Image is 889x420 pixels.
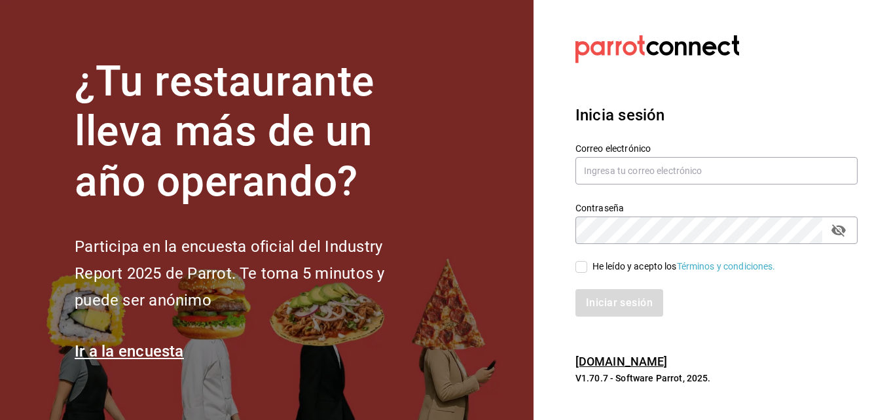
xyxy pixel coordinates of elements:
h1: ¿Tu restaurante lleva más de un año operando? [75,57,428,207]
a: [DOMAIN_NAME] [575,355,668,368]
button: Campo de contraseña [827,219,850,241]
h3: Inicia sesión [575,103,858,127]
div: He leído y acepto los [592,260,776,273]
h2: Participa en la encuesta oficial del Industry Report 2025 de Parrot. Te toma 5 minutos y puede se... [75,234,428,313]
a: Ir a la encuesta [75,342,184,360]
label: Contraseña [575,203,858,212]
input: Ingresa tu correo electrónico [575,157,858,184]
label: Correo electrónico [575,143,858,152]
a: Términos y condiciones. [677,261,776,271]
p: V1.70.7 - Software Parrot, 2025. [575,372,858,385]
